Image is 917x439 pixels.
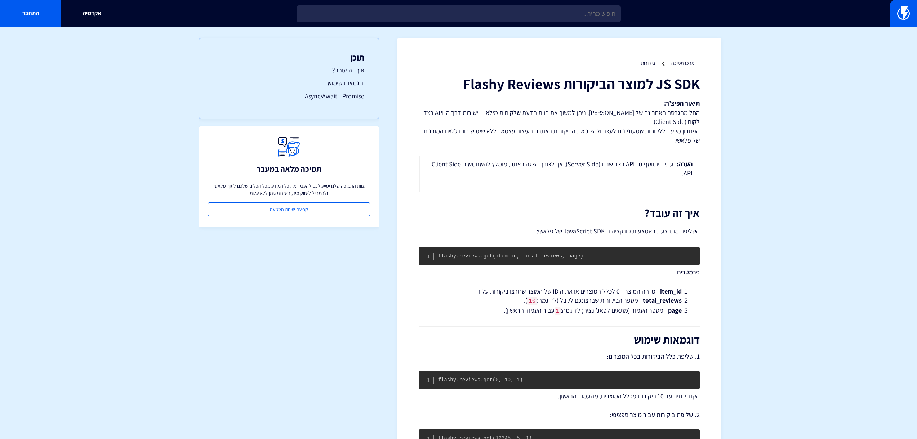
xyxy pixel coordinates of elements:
strong: page [668,306,682,314]
strong: total_reviews [643,296,682,304]
h2: איך זה עובד? [419,207,700,219]
strong: תיאור הפיצ’ר: [664,99,700,107]
h4: 1. שליפת כלל הביקורות בכל המוצרים: [419,353,700,360]
h3: תוכן [214,53,364,62]
li: – מספר העמוד (מתאים לפאג’ינציה; לדוגמה: עבור העמוד הראשון). [437,306,682,315]
p: הקוד יחזיר עד 10 ביקורות מכלל המוצרים, מהעמוד הראשון. [419,391,700,401]
li: – מספר הביקורות שברצונכם לקבל (לדוגמה: ). [437,296,682,305]
strong: הערה: [677,160,693,168]
h4: 2. שליפת ביקורות עבור מוצר ספציפי: [419,411,700,418]
code: flashy.reviews.get(item_id, total_reviews, page) [438,253,583,259]
a: ביקורות [641,60,655,66]
li: – מזהה המוצר - 0 לכלל המוצרים או את ה ID של המוצר שתרצו ביקורות עליו [437,287,682,296]
p: צוות התמיכה שלנו יסייע לכם להעביר את כל המידע מכל הכלים שלכם לתוך פלאשי ולהתחיל לשווק מיד, השירות... [208,182,370,197]
code: 1 [555,307,561,315]
h2: דוגמאות שימוש [419,334,700,346]
a: Promise ו-Async/Await [214,91,364,101]
h3: תמיכה מלאה במעבר [257,165,321,173]
h1: JS SDK למוצר הביקורות Flashy Reviews [419,76,700,91]
a: מרכז תמיכה [671,60,694,66]
p: בעתיד יתווסף גם API בצד שרת (Server Side), אך לצורך הצגה באתר, מומלץ להשתמש ב-Client Side API. [428,160,693,178]
code: flashy.reviews.get(0, 10, 1) [438,377,523,383]
a: דוגמאות שימוש [214,79,364,88]
input: חיפוש מהיר... [297,5,621,22]
p: השליפה מתבצעת באמצעות פונקציה ב-JavaScript SDK של פלאשי: [419,226,700,236]
a: איך זה עובד? [214,66,364,75]
p: החל מהגרסה האחרונה של [PERSON_NAME], ניתן למשוך את חוות הדעת שלקוחות מילאו – ישירות דרך ה-API בצד... [419,99,700,145]
h4: פרמטרים: [419,269,700,276]
a: קביעת שיחת הטמעה [208,202,370,216]
strong: item_id [660,287,682,295]
code: 10 [527,297,537,305]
